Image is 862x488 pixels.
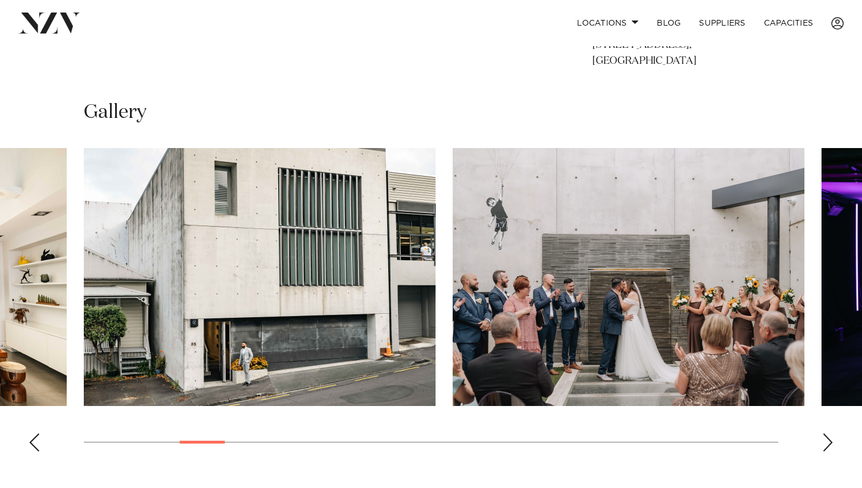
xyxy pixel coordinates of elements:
swiper-slide: 5 / 29 [84,148,436,406]
h2: Gallery [84,100,147,125]
a: Capacities [755,11,823,35]
a: BLOG [648,11,690,35]
img: nzv-logo.png [18,13,80,33]
a: SUPPLIERS [690,11,754,35]
swiper-slide: 6 / 29 [453,148,804,406]
a: Locations [568,11,648,35]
